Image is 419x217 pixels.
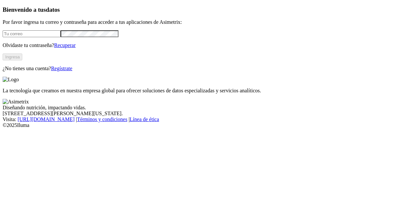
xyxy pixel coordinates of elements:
[51,66,72,71] a: Regístrate
[77,116,127,122] a: Términos y condiciones
[3,105,416,111] div: Diseñando nutrición, impactando vidas.
[3,66,416,71] p: ¿No tienes una cuenta?
[3,42,416,48] p: Olvidaste tu contraseña?
[46,6,60,13] span: datos
[3,30,61,37] input: Tu correo
[54,42,76,48] a: Recuperar
[3,88,416,94] p: La tecnología que creamos en nuestra empresa global para ofrecer soluciones de datos especializad...
[3,116,416,122] div: Visita : | |
[3,122,416,128] div: © 2025 Iluma
[18,116,75,122] a: [URL][DOMAIN_NAME]
[3,54,22,60] button: Ingresa
[3,6,416,13] h3: Bienvenido a tus
[3,19,416,25] p: Por favor ingresa tu correo y contraseña para acceder a tus aplicaciones de Asimetrix:
[3,111,416,116] div: [STREET_ADDRESS][PERSON_NAME][US_STATE].
[3,99,29,105] img: Asimetrix
[130,116,159,122] a: Línea de ética
[3,77,19,83] img: Logo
